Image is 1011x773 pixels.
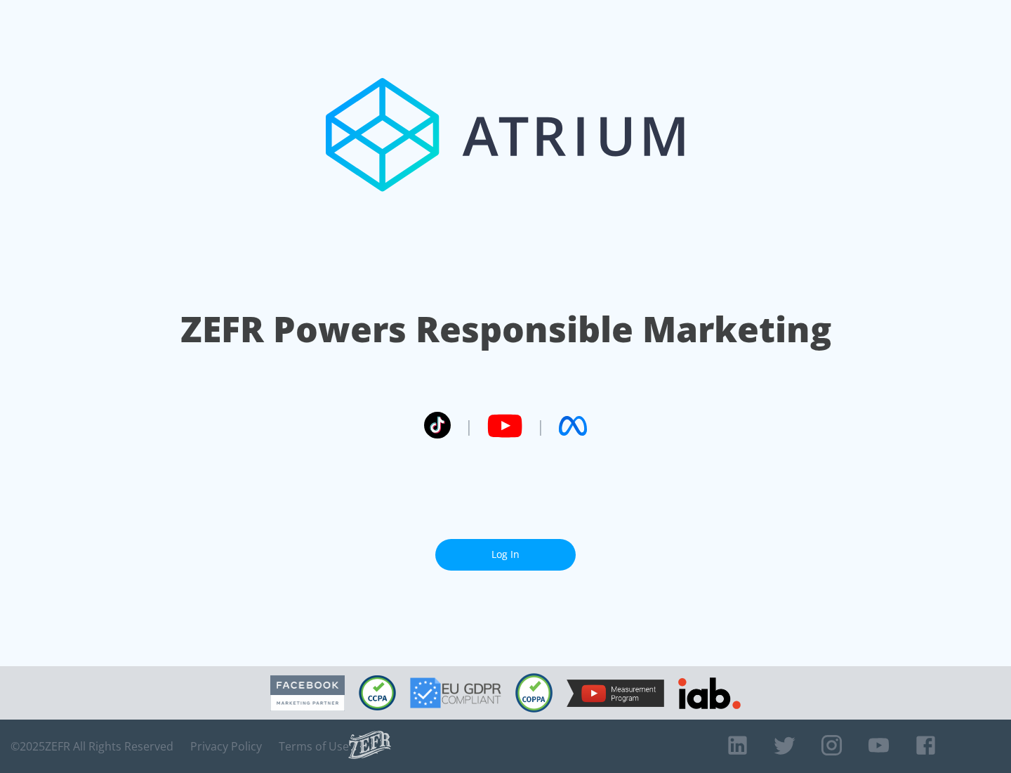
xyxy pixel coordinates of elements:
img: COPPA Compliant [515,673,553,713]
img: Facebook Marketing Partner [270,675,345,711]
img: IAB [678,677,741,709]
img: GDPR Compliant [410,677,501,708]
span: | [465,415,473,436]
h1: ZEFR Powers Responsible Marketing [180,305,831,353]
img: YouTube Measurement Program [567,680,664,707]
span: | [536,415,545,436]
a: Log In [435,539,576,571]
span: © 2025 ZEFR All Rights Reserved [11,739,173,753]
a: Terms of Use [279,739,349,753]
a: Privacy Policy [190,739,262,753]
img: CCPA Compliant [359,675,396,710]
